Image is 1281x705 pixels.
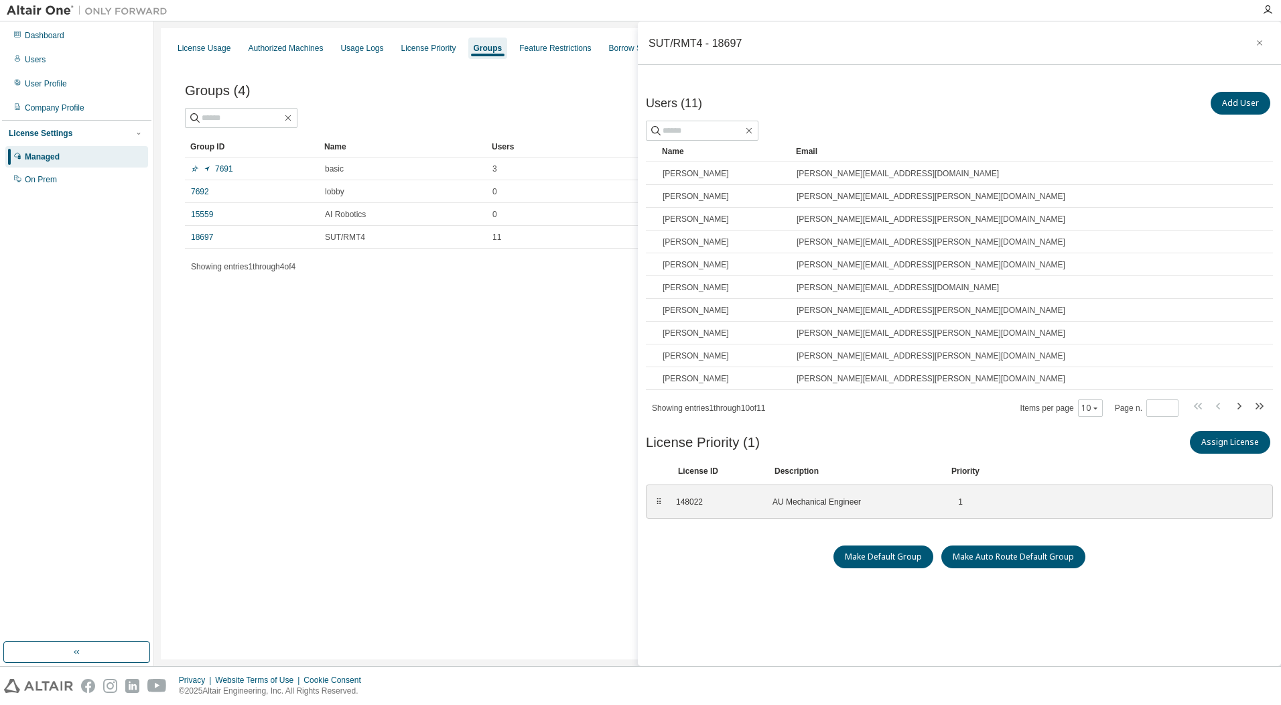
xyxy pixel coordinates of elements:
div: Authorized Machines [248,43,323,54]
div: Borrow Settings [609,43,666,54]
span: License Priority (1) [646,435,760,450]
span: 0 [492,186,497,197]
div: Email [796,141,1246,162]
button: Make Default Group [833,546,933,568]
div: Description [774,466,935,476]
span: Users (11) [646,97,702,111]
span: 11 [492,232,501,243]
span: 3 [492,164,497,174]
div: Groups [474,43,502,54]
span: [PERSON_NAME] [663,282,729,293]
div: Group ID [190,136,314,157]
div: License ID [678,466,758,476]
button: Assign License [1190,431,1270,454]
button: Make Auto Route Default Group [941,546,1085,568]
a: 15559 [191,209,213,220]
div: License Priority [401,43,456,54]
span: basic [325,164,344,174]
div: Dashboard [25,30,64,41]
span: [PERSON_NAME][EMAIL_ADDRESS][PERSON_NAME][DOMAIN_NAME] [797,191,1065,202]
span: [PERSON_NAME] [663,168,729,179]
img: linkedin.svg [125,679,139,693]
img: altair_logo.svg [4,679,73,693]
div: Feature Restrictions [519,43,591,54]
button: 10 [1081,403,1099,413]
span: Page n. [1115,399,1178,417]
span: [PERSON_NAME][EMAIL_ADDRESS][DOMAIN_NAME] [797,168,999,179]
span: [PERSON_NAME] [663,373,729,384]
div: Website Terms of Use [215,675,304,686]
span: AI Robotics [325,209,366,220]
div: On Prem [25,174,57,185]
a: 7691 [191,164,233,174]
span: Showing entries 1 through 10 of 11 [652,403,766,413]
span: lobby [325,186,344,197]
img: youtube.svg [147,679,167,693]
div: Priority [951,466,980,476]
img: instagram.svg [103,679,117,693]
span: [PERSON_NAME][EMAIL_ADDRESS][PERSON_NAME][DOMAIN_NAME] [797,305,1065,316]
div: Cookie Consent [304,675,368,686]
div: Usage Logs [340,43,383,54]
div: Users [492,136,1213,157]
div: Company Profile [25,103,84,113]
span: [PERSON_NAME] [663,350,729,361]
div: License Usage [178,43,230,54]
div: AU Mechanical Engineer [772,497,933,507]
span: [PERSON_NAME][EMAIL_ADDRESS][PERSON_NAME][DOMAIN_NAME] [797,237,1065,247]
span: [PERSON_NAME][EMAIL_ADDRESS][PERSON_NAME][DOMAIN_NAME] [797,214,1065,225]
span: [PERSON_NAME] [663,214,729,225]
span: Groups (4) [185,83,250,99]
span: [PERSON_NAME] [663,191,729,202]
div: Name [324,136,481,157]
p: © 2025 Altair Engineering, Inc. All Rights Reserved. [179,686,369,697]
span: [PERSON_NAME] [663,305,729,316]
div: Privacy [179,675,215,686]
div: License Settings [9,128,72,139]
span: [PERSON_NAME][EMAIL_ADDRESS][PERSON_NAME][DOMAIN_NAME] [797,350,1065,361]
div: Managed [25,151,60,162]
span: 0 [492,209,497,220]
a: 7692 [191,186,209,197]
div: Name [662,141,785,162]
div: ⠿ [655,497,663,507]
span: [PERSON_NAME] [663,328,729,338]
div: 1 [949,497,963,507]
div: Users [25,54,46,65]
img: Altair One [7,4,174,17]
span: [PERSON_NAME] [663,259,729,270]
span: Showing entries 1 through 4 of 4 [191,262,295,271]
div: 148022 [676,497,756,507]
a: 18697 [191,232,213,243]
span: [PERSON_NAME][EMAIL_ADDRESS][DOMAIN_NAME] [797,282,999,293]
div: SUT/RMT4 - 18697 [649,38,742,48]
img: facebook.svg [81,679,95,693]
span: [PERSON_NAME][EMAIL_ADDRESS][PERSON_NAME][DOMAIN_NAME] [797,328,1065,338]
span: SUT/RMT4 [325,232,365,243]
span: [PERSON_NAME][EMAIL_ADDRESS][PERSON_NAME][DOMAIN_NAME] [797,259,1065,270]
span: [PERSON_NAME][EMAIL_ADDRESS][PERSON_NAME][DOMAIN_NAME] [797,373,1065,384]
button: Add User [1211,92,1270,115]
span: Items per page [1020,399,1103,417]
span: [PERSON_NAME] [663,237,729,247]
div: User Profile [25,78,67,89]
